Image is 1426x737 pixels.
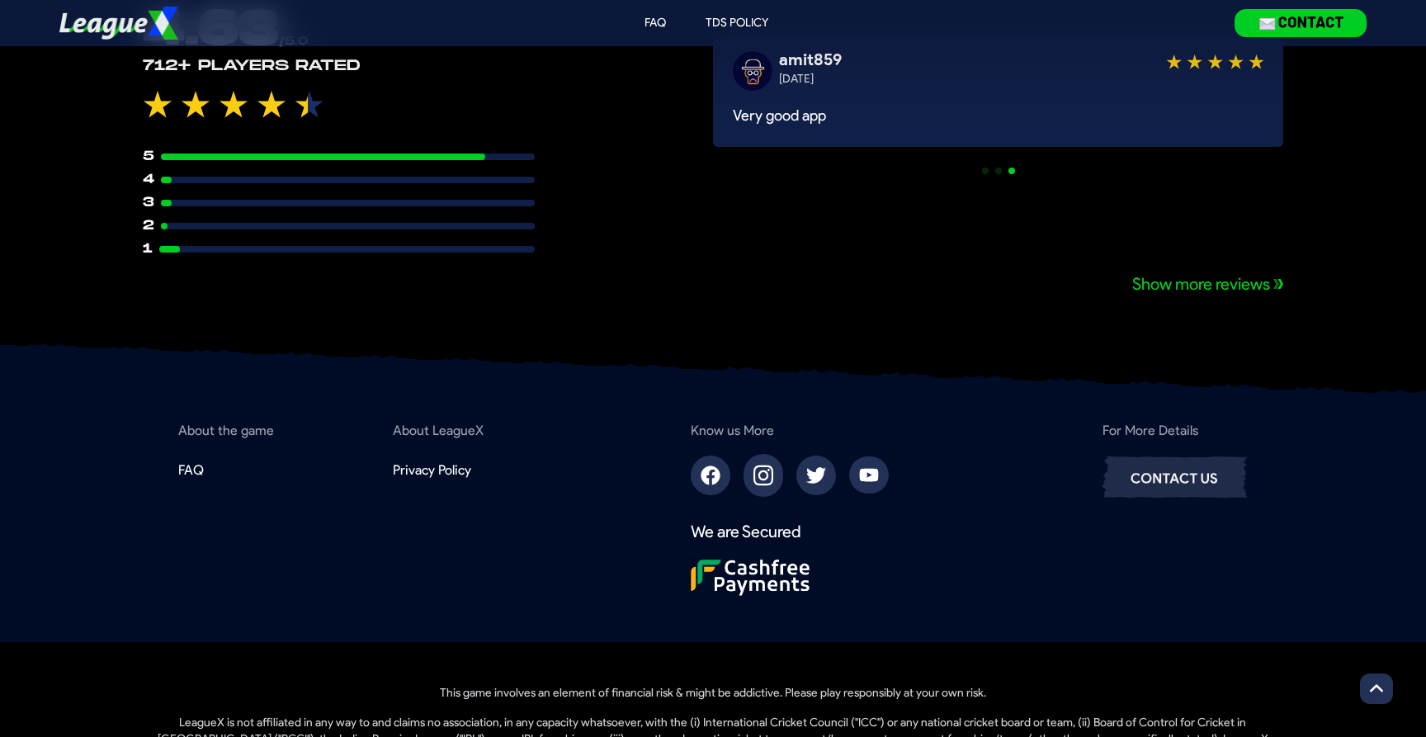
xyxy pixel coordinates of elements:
[143,272,1283,295] a: Show more reviewsarrow-right
[178,421,274,441] p: About the game
[806,465,826,485] img: leaguex twitter
[733,104,1263,127] p: Very good app
[153,685,1273,702] p: This game involves an element of financial risk & might be addictive. Please play responsibly at ...
[143,239,153,259] p: 1
[1132,272,1270,295] p: Show more reviews
[706,15,768,31] div: TDS Policy
[733,51,772,91] img: user feedback
[143,147,154,167] p: 5
[143,193,154,213] p: 3
[859,466,879,484] img: leaguex youtube
[143,54,361,78] p: 712 + Players rated
[1235,9,1367,36] img: download leaguex app
[779,48,842,71] div: amit859
[645,15,666,31] div: FAQ
[143,216,154,236] p: 2
[393,461,471,480] div: Privacy Policy
[1370,680,1383,697] img: up
[393,421,484,441] h2: About LeagueX
[1103,454,1248,500] img: contactus
[691,421,774,441] h2: Know us More
[178,461,204,480] div: FAQ
[753,464,773,486] img: leaguex instagram
[691,520,801,543] h2: We are Secured
[701,465,720,485] img: leaguex facebook
[1103,421,1198,441] h2: For More Details
[779,71,814,87] div: [DATE]
[1273,279,1283,289] img: arrow-right
[143,170,154,190] p: 4
[691,560,810,596] img: cashfree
